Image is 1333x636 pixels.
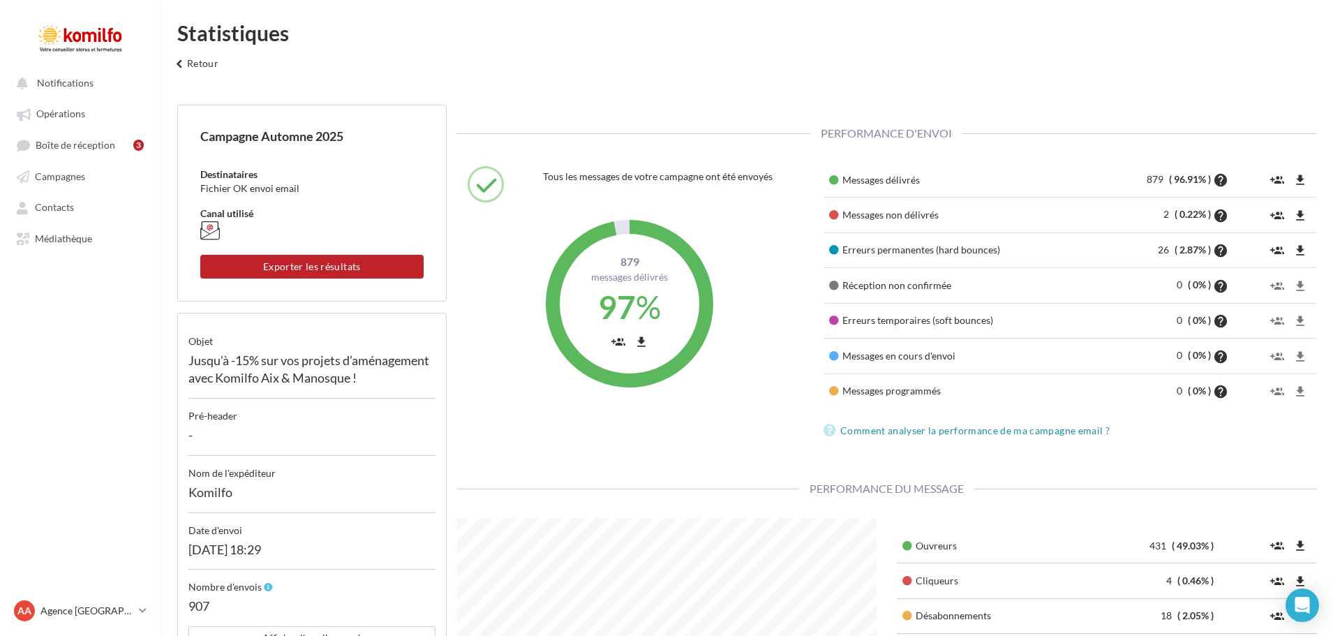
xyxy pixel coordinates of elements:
span: 431 [1149,540,1170,552]
i: group_add [1270,609,1284,623]
i: group_add [1270,575,1284,589]
button: group_add [1267,239,1288,262]
i: file_download [1293,209,1307,223]
a: Opérations [8,101,152,126]
a: Médiathèque [8,225,152,251]
span: Opérations [36,108,85,120]
a: Comment analyser la performance de ma campagne email ? [824,422,1115,439]
span: 97 [598,288,636,326]
div: Komilfo [188,480,435,513]
i: help [1213,350,1228,364]
span: Médiathèque [35,232,92,244]
i: group_add [1270,279,1284,293]
i: group_add [1270,314,1284,328]
a: Campagnes [8,163,152,188]
button: group_add [1267,309,1288,332]
div: - [188,423,435,456]
td: Réception non confirmée [824,268,1095,303]
span: 2 [1163,208,1172,220]
button: file_download [1290,274,1311,297]
div: Nom de l'expéditeur [188,456,435,480]
a: Contacts [8,194,152,219]
span: ( 0% ) [1188,349,1211,361]
span: 0 [1177,314,1186,326]
i: keyboard_arrow_left [172,57,187,71]
div: Open Intercom Messenger [1286,589,1319,622]
i: file_download [1293,539,1307,553]
span: 879 [1147,173,1167,185]
span: ( 0.22% ) [1175,208,1211,220]
span: Campagnes [35,170,85,182]
i: help [1213,244,1228,258]
i: file_download [1293,173,1307,187]
div: Pré-header [188,399,435,423]
button: file_download [1290,239,1311,262]
td: Désabonnements [897,598,1086,633]
button: group_add [1267,274,1288,297]
span: 0 [1177,349,1186,361]
div: % [570,284,689,330]
i: file_download [1293,350,1307,364]
td: Messages programmés [824,374,1095,408]
span: 26 [1158,244,1172,256]
span: Contacts [35,202,74,214]
i: group_add [611,335,625,349]
div: 907 [188,594,435,626]
td: Erreurs permanentes (hard bounces) [824,232,1095,267]
i: file_download [1293,314,1307,328]
div: Fichier OK envoi email [200,182,424,195]
i: help [1213,173,1228,187]
button: Exporter les résultats [200,255,424,279]
div: Campagne Automne 2025 [200,128,424,145]
button: file_download [631,330,652,353]
i: help [1213,209,1228,223]
td: Messages en cours d'envoi [824,339,1095,374]
span: AA [17,604,31,618]
span: ( 0% ) [1188,314,1211,326]
span: 879 [570,254,689,270]
span: ( 0.46% ) [1177,575,1214,586]
span: Performance d'envoi [810,126,962,140]
div: objet [188,324,435,348]
span: ( 0% ) [1188,385,1211,397]
td: Erreurs temporaires (soft bounces) [824,303,1095,338]
button: file_download [1290,344,1311,367]
span: ( 2.05% ) [1177,609,1214,621]
i: file_download [1293,385,1307,399]
i: group_add [1270,350,1284,364]
button: file_download [1290,569,1311,592]
i: help [1213,385,1228,399]
a: Boîte de réception3 [8,132,152,158]
div: Statistiques [177,22,1316,43]
a: AA Agence [GEOGRAPHIC_DATA] [11,598,149,624]
td: Ouvreurs [897,528,1086,563]
i: help [1213,279,1228,293]
span: ( 2.87% ) [1175,244,1211,256]
button: group_add [608,330,629,353]
div: 3 [133,140,144,151]
button: file_download [1290,168,1311,191]
div: [DATE] 18:29 [188,538,435,570]
button: group_add [1267,168,1288,191]
span: Canal utilisé [200,207,253,219]
button: file_download [1290,309,1311,332]
button: group_add [1267,203,1288,226]
i: group_add [1270,173,1284,187]
button: group_add [1267,569,1288,592]
div: Tous les messages de votre campagne ont été envoyés [543,166,803,187]
button: file_download [1290,380,1311,403]
span: ( 0% ) [1188,279,1211,290]
span: 0 [1177,279,1186,290]
td: Messages délivrés [824,163,1095,198]
button: file_download [1290,534,1311,557]
button: group_add [1267,534,1288,557]
span: Boîte de réception [36,139,115,151]
div: Jusqu’à -15% sur vos projets d’aménagement avec Komilfo Aix & Manosque ! [188,348,435,399]
span: 4 [1166,575,1175,586]
button: Retour [166,54,224,82]
button: group_add [1267,605,1288,628]
button: group_add [1267,380,1288,403]
i: file_download [1293,575,1307,589]
i: group_add [1270,385,1284,399]
i: file_download [1293,244,1307,258]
